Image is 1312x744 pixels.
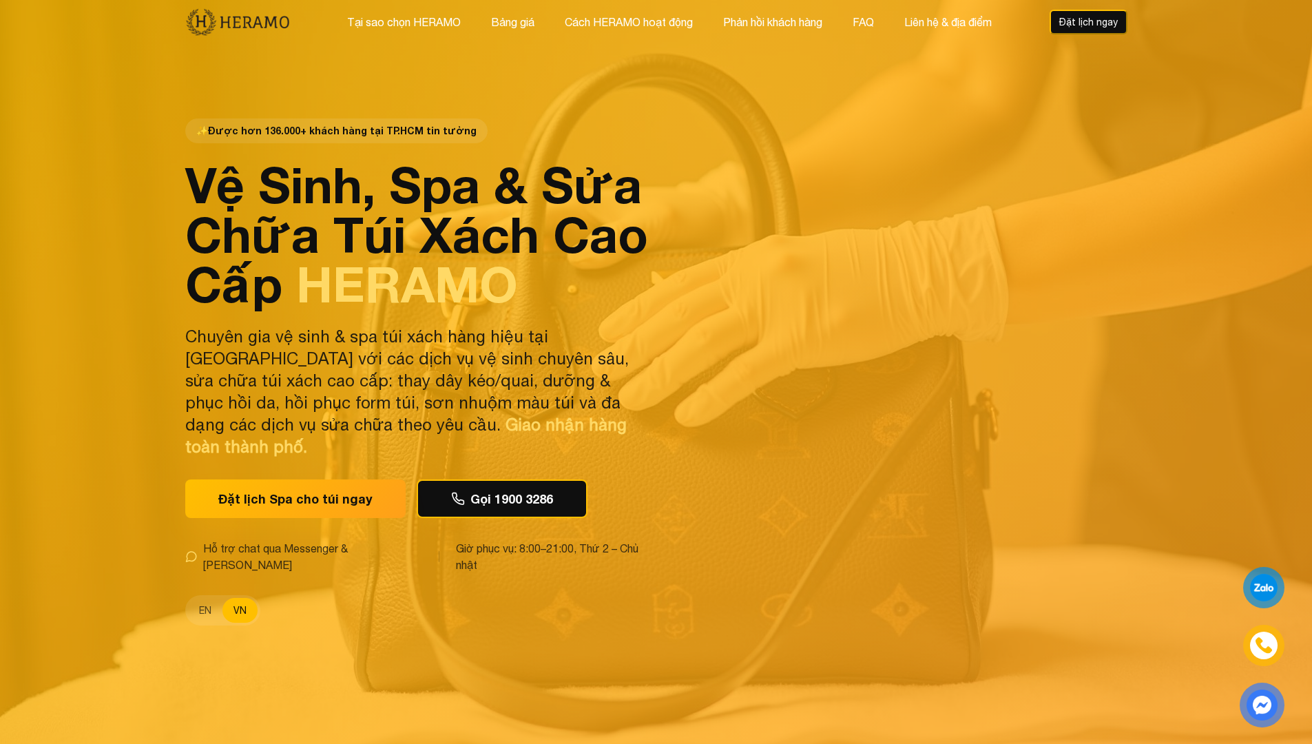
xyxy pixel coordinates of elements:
button: Gọi 1900 3286 [417,479,587,518]
button: Liên hệ & địa điểm [900,13,996,31]
span: Được hơn 136.000+ khách hàng tại TP.HCM tin tưởng [185,118,488,143]
button: Cách HERAMO hoạt động [561,13,697,31]
span: HERAMO [296,254,518,313]
a: phone-icon [1244,626,1284,665]
img: phone-icon [1256,637,1272,653]
span: Giờ phục vụ: 8:00–21:00, Thứ 2 – Chủ nhật [456,540,648,573]
span: Hỗ trợ chat qua Messenger & [PERSON_NAME] [203,540,422,573]
button: Tại sao chọn HERAMO [343,13,465,31]
button: Bảng giá [487,13,539,31]
button: Phản hồi khách hàng [719,13,826,31]
p: Chuyên gia vệ sinh & spa túi xách hàng hiệu tại [GEOGRAPHIC_DATA] với các dịch vụ vệ sinh chuyên ... [185,325,648,457]
button: EN [188,598,222,623]
img: new-logo.3f60348b.png [185,8,291,37]
span: star [196,124,208,138]
button: Đặt lịch Spa cho túi ngay [185,479,406,518]
button: VN [222,598,258,623]
button: Đặt lịch ngay [1050,10,1127,34]
h1: Vệ Sinh, Spa & Sửa Chữa Túi Xách Cao Cấp [185,160,648,309]
button: FAQ [848,13,878,31]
